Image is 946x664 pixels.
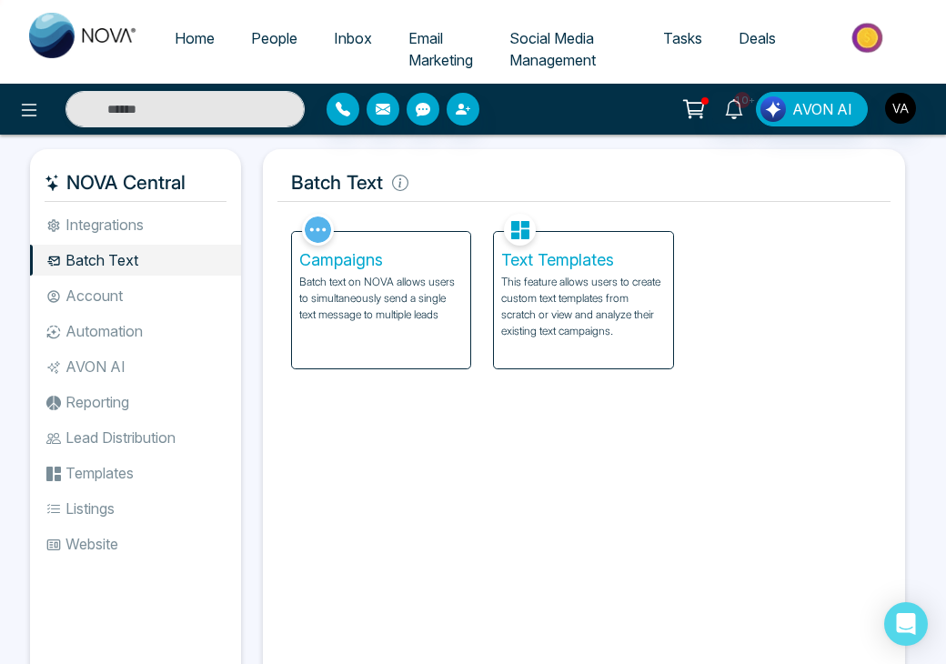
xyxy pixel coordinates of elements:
a: Home [156,21,233,55]
li: Integrations [30,209,241,240]
span: Inbox [334,29,372,47]
h5: Batch Text [277,164,891,202]
span: 10+ [734,92,750,108]
a: Email Marketing [390,21,491,77]
h5: Campaigns [299,250,464,270]
span: Deals [739,29,776,47]
span: Tasks [663,29,702,47]
li: Templates [30,458,241,488]
img: Campaigns [302,214,334,246]
span: Email Marketing [408,29,473,69]
img: User Avatar [885,93,916,124]
h5: NOVA Central [45,164,226,202]
a: People [233,21,316,55]
li: AVON AI [30,351,241,382]
li: Listings [30,493,241,524]
img: Nova CRM Logo [29,13,138,58]
p: Batch text on NOVA allows users to simultaneously send a single text message to multiple leads [299,274,464,323]
li: Lead Distribution [30,422,241,453]
li: Account [30,280,241,311]
span: Social Media Management [509,29,596,69]
img: Market-place.gif [803,17,935,58]
a: Tasks [645,21,720,55]
a: Social Media Management [491,21,645,77]
a: 10+ [712,92,756,124]
img: Text Templates [504,214,536,246]
li: Batch Text [30,245,241,276]
a: Deals [720,21,794,55]
li: Website [30,528,241,559]
a: Inbox [316,21,390,55]
div: Open Intercom Messenger [884,602,928,646]
span: AVON AI [792,98,852,120]
p: This feature allows users to create custom text templates from scratch or view and analyze their ... [501,274,666,339]
li: Automation [30,316,241,347]
span: People [251,29,297,47]
img: Lead Flow [760,96,786,122]
li: Reporting [30,387,241,418]
span: Home [175,29,215,47]
h5: Text Templates [501,250,666,270]
button: AVON AI [756,92,868,126]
